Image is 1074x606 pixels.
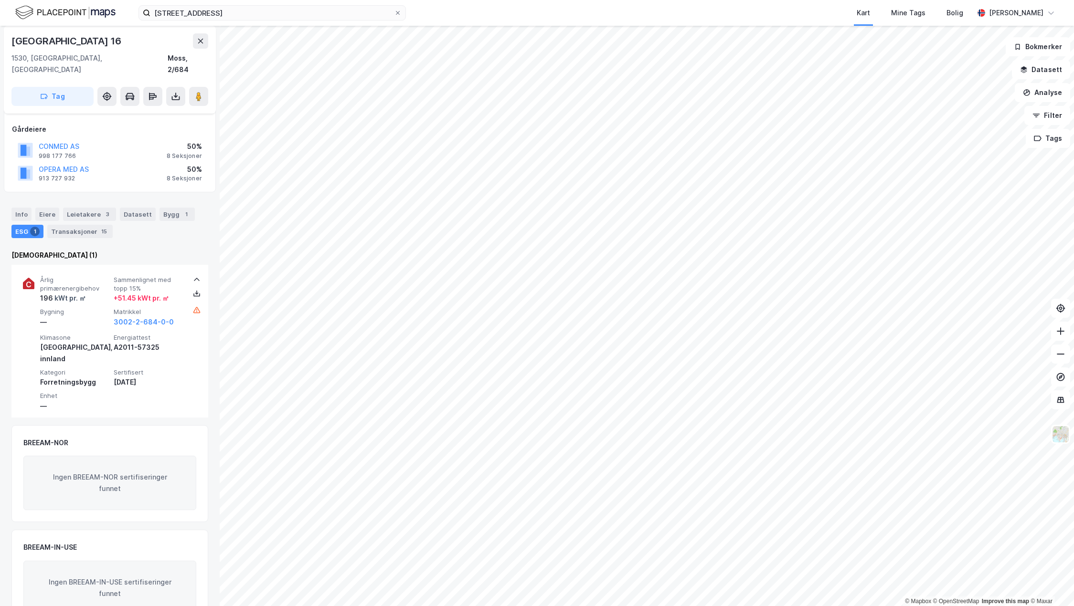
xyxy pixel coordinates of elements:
a: Mapbox [905,598,931,605]
button: Tags [1026,129,1070,148]
span: Sammenlignet med topp 15% [114,276,183,293]
div: Ingen BREEAM-NOR sertifiseringer funnet [23,456,196,510]
div: A2011-57325 [114,342,183,353]
div: Eiere [35,208,59,221]
span: Årlig primærenergibehov [40,276,110,293]
div: — [40,400,110,412]
button: Analyse [1015,83,1070,102]
div: Moss, 2/684 [168,52,208,75]
div: 50% [167,141,202,152]
a: OpenStreetMap [933,598,979,605]
button: 3002-2-684-0-0 [114,316,174,328]
div: Datasett [120,208,156,221]
div: 196 [40,293,86,304]
div: 50% [167,164,202,175]
a: Improve this map [982,598,1029,605]
span: Sertifisert [114,368,183,376]
div: 8 Seksjoner [167,152,202,160]
div: 998 177 766 [39,152,76,160]
span: Bygning [40,308,110,316]
div: Info [11,208,32,221]
div: ESG [11,225,43,238]
div: kWt pr. ㎡ [53,293,86,304]
div: 15 [99,227,109,236]
div: [PERSON_NAME] [989,7,1043,19]
div: Bygg [160,208,195,221]
div: 1530, [GEOGRAPHIC_DATA], [GEOGRAPHIC_DATA] [11,52,168,75]
div: Transaksjoner [47,225,113,238]
div: BREEAM-NOR [23,437,68,449]
div: 1 [181,209,191,219]
button: Bokmerker [1006,37,1070,56]
div: 913 727 932 [39,175,75,182]
div: Kart [857,7,870,19]
input: Søk på adresse, matrikkel, gårdeiere, leietakere eller personer [150,6,394,20]
img: Z [1052,425,1070,443]
span: Kategori [40,368,110,376]
span: Energiattest [114,334,183,342]
button: Tag [11,87,94,106]
div: [DEMOGRAPHIC_DATA] (1) [11,250,208,261]
div: [GEOGRAPHIC_DATA] 16 [11,33,123,49]
div: Bolig [946,7,963,19]
div: Leietakere [63,208,116,221]
div: Gårdeiere [12,124,208,135]
button: Datasett [1012,60,1070,79]
div: 1 [30,227,40,236]
div: [GEOGRAPHIC_DATA], innland [40,342,110,365]
div: BREEAM-IN-USE [23,542,77,553]
span: Matrikkel [114,308,183,316]
img: logo.f888ab2527a4732fd821a326f86c7f29.svg [15,4,116,21]
div: + 51.45 kWt pr. ㎡ [114,293,169,304]
span: Klimasone [40,334,110,342]
div: — [40,316,110,328]
button: Filter [1024,106,1070,125]
div: 8 Seksjoner [167,175,202,182]
div: 3 [103,209,112,219]
div: [DATE] [114,376,183,388]
div: Forretningsbygg [40,376,110,388]
span: Enhet [40,392,110,400]
div: Mine Tags [891,7,925,19]
iframe: Chat Widget [1026,560,1074,606]
div: Kontrollprogram for chat [1026,560,1074,606]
